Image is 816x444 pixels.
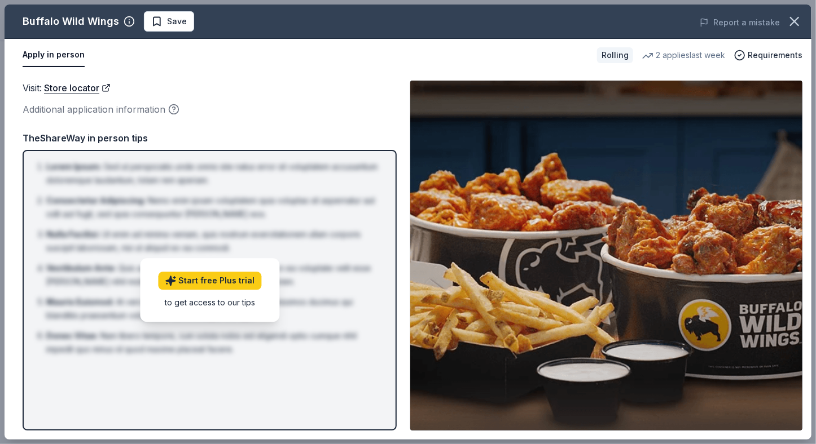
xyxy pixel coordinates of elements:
span: Save [167,15,187,28]
li: At vero eos et accusamus et iusto odio dignissimos ducimus qui blanditiis praesentium voluptatum ... [46,295,380,322]
span: Vestibulum Ante : [46,263,116,273]
div: TheShareWay in person tips [23,131,397,145]
a: Start free Plus trial [158,272,261,290]
div: Rolling [597,47,633,63]
img: Image for Buffalo Wild Wings [410,81,802,430]
li: Quis autem vel eum iure reprehenderit qui in ea voluptate velit esse [PERSON_NAME] nihil molestia... [46,261,380,288]
a: Store locator [44,81,111,95]
li: Ut enim ad minima veniam, quis nostrum exercitationem ullam corporis suscipit laboriosam, nisi ut... [46,228,380,255]
li: Nemo enim ipsam voluptatem quia voluptas sit aspernatur aut odit aut fugit, sed quia consequuntur... [46,194,380,221]
span: Lorem Ipsum : [46,162,102,171]
div: Additional application information [23,102,397,117]
li: Nam libero tempore, cum soluta nobis est eligendi optio cumque nihil impedit quo minus id quod ma... [46,329,380,356]
button: Apply in person [23,43,85,67]
div: 2 applies last week [642,48,725,62]
div: Buffalo Wild Wings [23,12,119,30]
span: Mauris Euismod : [46,297,114,307]
div: Visit : [23,81,397,95]
span: Consectetur Adipiscing : [46,196,146,205]
button: Requirements [734,48,802,62]
span: Donec Vitae : [46,331,98,340]
button: Save [144,11,194,32]
div: to get access to our tips [158,297,261,309]
span: Nulla Facilisi : [46,229,100,239]
li: Sed ut perspiciatis unde omnis iste natus error sit voluptatem accusantium doloremque laudantium,... [46,160,380,187]
span: Requirements [748,48,802,62]
button: Report a mistake [700,16,780,29]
